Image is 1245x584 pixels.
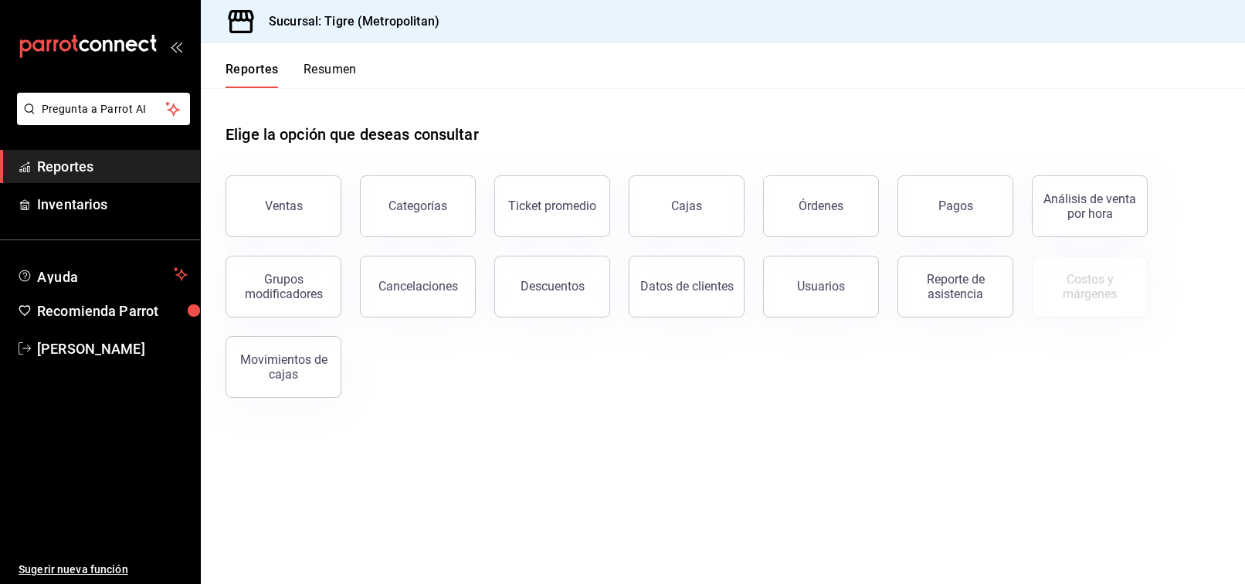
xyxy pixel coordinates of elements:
[19,562,188,578] span: Sugerir nueva función
[521,279,585,294] div: Descuentos
[763,175,879,237] button: Órdenes
[494,256,610,317] button: Descuentos
[938,199,973,213] div: Pagos
[304,62,357,88] button: Resumen
[226,175,341,237] button: Ventas
[226,62,279,88] button: Reportes
[17,93,190,125] button: Pregunta a Parrot AI
[42,101,166,117] span: Pregunta a Parrot AI
[226,123,479,146] h1: Elige la opción que deseas consultar
[799,199,843,213] div: Órdenes
[508,199,596,213] div: Ticket promedio
[897,256,1013,317] button: Reporte de asistencia
[226,62,357,88] div: navigation tabs
[378,279,458,294] div: Cancelaciones
[226,256,341,317] button: Grupos modificadores
[11,112,190,128] a: Pregunta a Parrot AI
[1042,272,1138,301] div: Costos y márgenes
[360,256,476,317] button: Cancelaciones
[897,175,1013,237] button: Pagos
[170,40,182,53] button: open_drawer_menu
[494,175,610,237] button: Ticket promedio
[1032,175,1148,237] button: Análisis de venta por hora
[763,256,879,317] button: Usuarios
[388,199,447,213] div: Categorías
[1032,256,1148,317] button: Contrata inventarios para ver este reporte
[629,256,745,317] button: Datos de clientes
[360,175,476,237] button: Categorías
[629,175,745,237] a: Cajas
[37,300,188,321] span: Recomienda Parrot
[671,197,703,216] div: Cajas
[236,272,331,301] div: Grupos modificadores
[640,279,734,294] div: Datos de clientes
[797,279,845,294] div: Usuarios
[37,265,168,284] span: Ayuda
[226,336,341,398] button: Movimientos de cajas
[37,194,188,215] span: Inventarios
[265,199,303,213] div: Ventas
[236,352,331,382] div: Movimientos de cajas
[907,272,1003,301] div: Reporte de asistencia
[256,12,439,31] h3: Sucursal: Tigre (Metropolitan)
[37,338,188,359] span: [PERSON_NAME]
[37,156,188,177] span: Reportes
[1042,192,1138,221] div: Análisis de venta por hora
